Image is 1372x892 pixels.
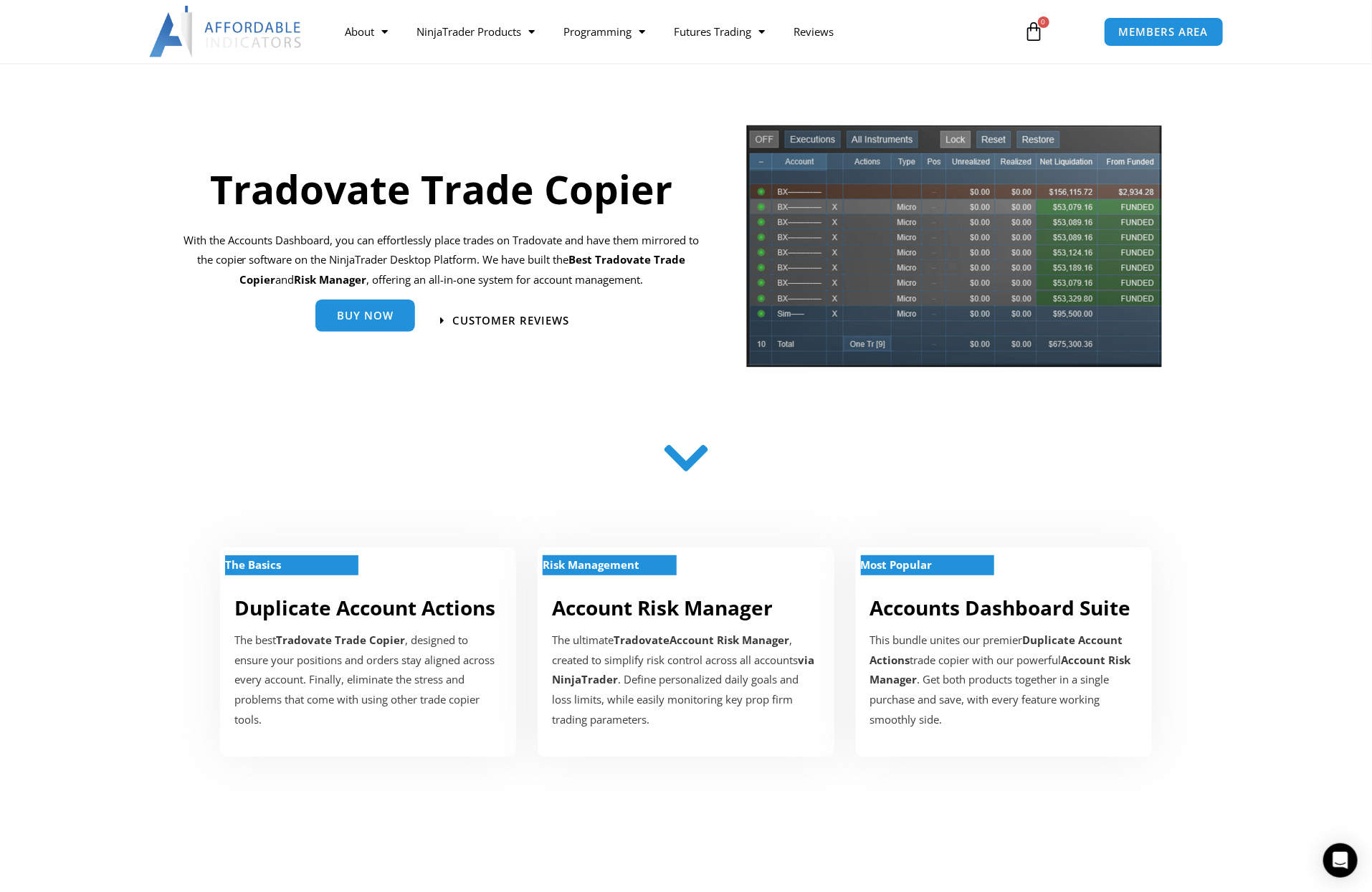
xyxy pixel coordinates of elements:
[234,630,502,730] p: The best , designed to ensure your positions and orders stay aligned across every account. Finall...
[549,15,659,48] a: Programming
[1003,11,1066,52] a: 0
[402,15,549,48] a: NinjaTrader Products
[1323,843,1358,878] div: Open Intercom Messenger
[870,653,1131,687] strong: Account Risk Manager
[440,315,569,326] a: Customer Reviews
[659,15,779,48] a: Futures Trading
[330,15,1007,48] nav: Menu
[861,557,933,572] strong: Most Popular
[330,15,402,48] a: About
[234,594,495,621] a: Duplicate Account Actions
[870,633,1123,667] strong: Duplicate Account Actions
[745,123,1163,379] img: tradecopier | Affordable Indicators – NinjaTrader
[181,231,702,291] p: With the Accounts Dashboard, you can effortlessly place trades on Tradovate and have them mirrore...
[670,633,789,647] strong: Account Risk Manager
[1119,27,1209,37] span: MEMBERS AREA
[552,594,773,621] a: Account Risk Manager
[294,272,366,287] strong: Risk Manager
[225,557,281,572] strong: The Basics
[552,630,819,730] p: The ultimate , created to simplify risk control across all accounts . Define personalized daily g...
[870,630,1138,730] div: This bundle unites our premier trade copier with our powerful . Get both products together in a s...
[543,557,639,572] strong: Risk Management
[276,633,405,647] strong: Tradovate Trade Copier
[181,161,702,216] h1: Tradovate Trade Copier
[614,633,670,647] strong: Tradovate
[779,15,848,48] a: Reviews
[337,310,394,321] span: Buy Now
[315,299,415,332] a: Buy Now
[1104,17,1224,47] a: MEMBERS AREA
[452,315,569,326] span: Customer Reviews
[1038,16,1049,28] span: 0
[149,6,303,57] img: LogoAI | Affordable Indicators – NinjaTrader
[870,594,1131,621] a: Accounts Dashboard Suite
